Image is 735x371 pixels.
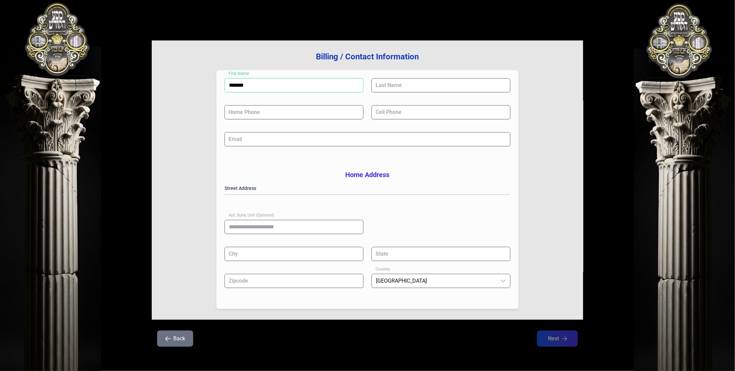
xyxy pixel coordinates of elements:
[537,331,578,347] button: Next
[225,185,510,192] label: Street Address
[157,331,193,347] button: Back
[225,170,510,179] h3: Home Address
[163,51,572,62] h3: Billing / Contact Information
[497,274,510,288] div: dropdown trigger
[372,274,497,288] span: United States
